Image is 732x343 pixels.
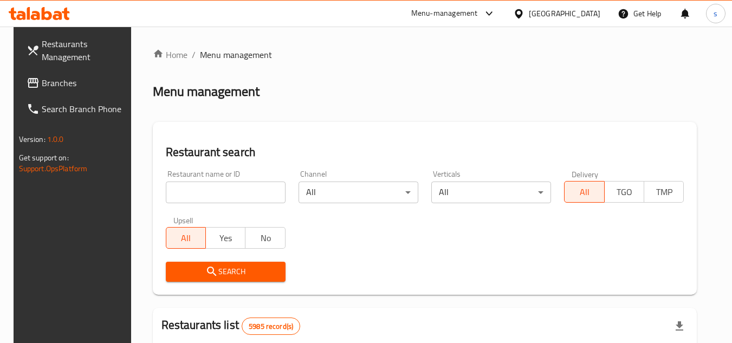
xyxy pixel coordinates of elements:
span: All [171,230,202,246]
h2: Restaurants list [161,317,301,335]
span: Version: [19,132,46,146]
span: Search Branch Phone [42,102,127,115]
span: No [250,230,281,246]
button: Search [166,262,286,282]
nav: breadcrumb [153,48,697,61]
div: Total records count [242,318,300,335]
div: All [299,182,418,203]
span: s [714,8,717,20]
span: Branches [42,76,127,89]
span: TMP [649,184,679,200]
span: Restaurants Management [42,37,127,63]
button: All [564,181,604,203]
div: Menu-management [411,7,478,20]
label: Upsell [173,216,193,224]
span: Get support on: [19,151,69,165]
span: 1.0.0 [47,132,64,146]
span: TGO [609,184,640,200]
a: Support.OpsPlatform [19,161,88,176]
span: Menu management [200,48,272,61]
a: Search Branch Phone [18,96,136,122]
button: All [166,227,206,249]
a: Restaurants Management [18,31,136,70]
button: No [245,227,285,249]
span: Search [174,265,277,279]
li: / [192,48,196,61]
h2: Restaurant search [166,144,684,160]
span: 5985 record(s) [242,321,300,332]
input: Search for restaurant name or ID.. [166,182,286,203]
div: All [431,182,551,203]
h2: Menu management [153,83,260,100]
a: Branches [18,70,136,96]
label: Delivery [572,170,599,178]
button: Yes [205,227,245,249]
button: TMP [644,181,684,203]
button: TGO [604,181,644,203]
div: [GEOGRAPHIC_DATA] [529,8,600,20]
span: Yes [210,230,241,246]
a: Home [153,48,187,61]
div: Export file [666,313,692,339]
span: All [569,184,600,200]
